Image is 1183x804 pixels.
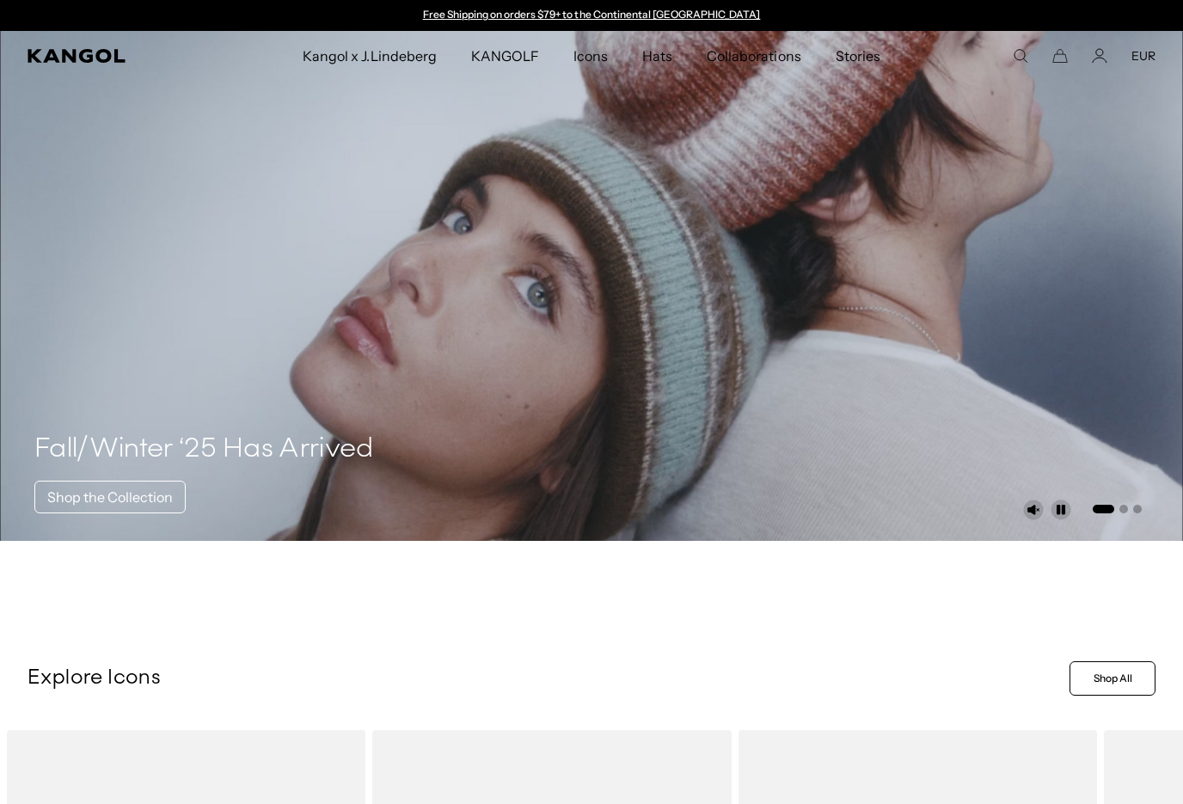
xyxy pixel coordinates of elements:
button: Unmute [1023,500,1044,520]
div: 1 of 2 [414,9,769,22]
a: Icons [556,31,625,81]
a: Account [1092,48,1107,64]
a: KANGOLF [454,31,556,81]
a: Collaborations [690,31,818,81]
button: Go to slide 1 [1093,505,1114,513]
a: Kangol [28,49,199,63]
a: Hats [625,31,690,81]
button: Pause [1051,500,1071,520]
span: Stories [836,31,880,81]
a: Kangol x J.Lindeberg [285,31,454,81]
span: Hats [642,31,672,81]
a: Shop All [1070,661,1155,696]
a: Free Shipping on orders $79+ to the Continental [GEOGRAPHIC_DATA] [423,8,761,21]
button: Go to slide 3 [1133,505,1142,513]
span: Collaborations [707,31,800,81]
span: Icons [573,31,608,81]
ul: Select a slide to show [1091,501,1142,515]
button: EUR [1131,48,1155,64]
summary: Search here [1013,48,1028,64]
span: KANGOLF [471,31,539,81]
slideshow-component: Announcement bar [414,9,769,22]
p: Explore Icons [28,666,1063,691]
a: Stories [818,31,898,81]
div: Announcement [414,9,769,22]
span: Kangol x J.Lindeberg [303,31,437,81]
a: Shop the Collection [34,481,186,513]
button: Go to slide 2 [1119,505,1128,513]
h4: Fall/Winter ‘25 Has Arrived [34,433,374,467]
button: Cart [1052,48,1068,64]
